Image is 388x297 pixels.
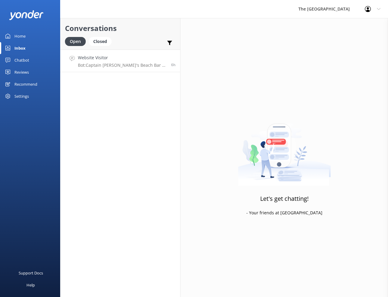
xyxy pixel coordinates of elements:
[89,37,112,46] div: Closed
[65,37,86,46] div: Open
[238,111,331,186] img: artwork of a man stealing a conversation from at giant smartphone
[171,62,176,67] span: Sep 02 2025 01:43am (UTC -10:00) Pacific/Honolulu
[260,194,309,204] h3: Let's get chatting!
[78,63,167,68] p: Bot: Captain [PERSON_NAME]'s Beach Bar & Grill offers live entertainment with local musicians and...
[246,210,322,216] p: - Your friends at [GEOGRAPHIC_DATA]
[26,279,35,291] div: Help
[14,42,26,54] div: Inbox
[9,10,44,20] img: yonder-white-logo.png
[60,50,180,72] a: Website VisitorBot:Captain [PERSON_NAME]'s Beach Bar & Grill offers live entertainment with local...
[65,23,176,34] h2: Conversations
[65,38,89,44] a: Open
[14,90,29,102] div: Settings
[78,54,167,61] h4: Website Visitor
[14,78,37,90] div: Recommend
[14,30,26,42] div: Home
[14,66,29,78] div: Reviews
[19,267,43,279] div: Support Docs
[14,54,29,66] div: Chatbot
[89,38,115,44] a: Closed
